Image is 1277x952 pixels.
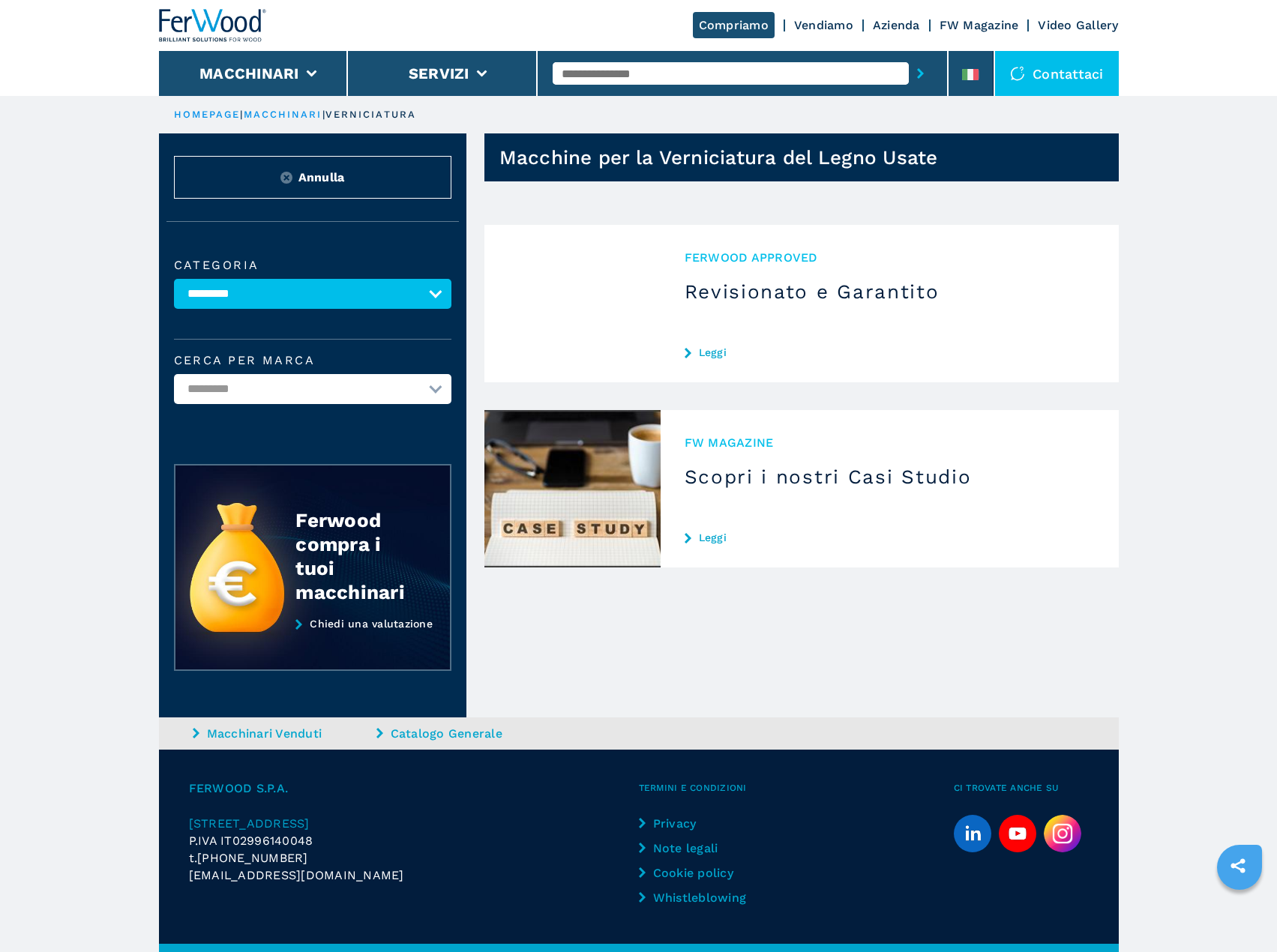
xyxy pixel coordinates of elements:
img: Ferwood [159,9,267,42]
span: [EMAIL_ADDRESS][DOMAIN_NAME] [189,867,404,884]
a: Privacy [639,815,764,832]
span: Ci trovate anche su [954,780,1089,797]
a: Vendiamo [794,18,853,32]
a: Macchinari Venduti [193,725,373,742]
span: FW MAGAZINE [685,434,1095,451]
iframe: Chat [1213,885,1266,941]
span: [STREET_ADDRESS] [189,816,310,831]
a: youtube [999,815,1036,852]
a: Cookie policy [639,864,764,882]
a: Chiedi una valutazione [174,618,451,672]
button: submit-button [909,56,932,91]
button: ResetAnnulla [174,156,451,199]
span: FERWOOD S.P.A. [189,780,639,797]
label: Cerca per marca [174,355,451,367]
a: macchinari [244,109,322,120]
a: sharethis [1219,847,1257,885]
a: FW Magazine [940,18,1019,32]
button: Macchinari [199,64,299,82]
a: [STREET_ADDRESS] [189,815,639,832]
a: HOMEPAGE [174,109,241,120]
a: Note legali [639,840,764,857]
h1: Macchine per la Verniciatura del Legno Usate [499,145,938,169]
div: Contattaci [995,51,1119,96]
span: Termini e condizioni [639,780,954,797]
p: verniciatura [325,108,416,121]
img: Contattaci [1010,66,1025,81]
a: Catalogo Generale [376,725,556,742]
a: Whistleblowing [639,889,764,906]
span: | [322,109,325,120]
a: Compriamo [693,12,775,38]
a: Video Gallery [1038,18,1118,32]
label: Categoria [174,259,451,271]
img: Reset [280,172,292,184]
div: Ferwood compra i tuoi macchinari [295,508,420,604]
span: [PHONE_NUMBER] [197,849,308,867]
div: t. [189,849,639,867]
img: Instagram [1044,815,1081,852]
a: Azienda [873,18,920,32]
a: Leggi [685,346,1095,358]
h3: Scopri i nostri Casi Studio [685,465,1095,489]
img: Scopri i nostri Casi Studio [484,410,661,567]
span: P.IVA IT02996140048 [189,834,313,848]
span: Annulla [298,169,345,186]
button: Servizi [409,64,469,82]
span: Ferwood Approved [685,249,1095,266]
h3: Revisionato e Garantito [685,280,1095,304]
span: | [240,109,243,120]
a: Leggi [685,531,1095,543]
a: linkedin [954,815,991,852]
